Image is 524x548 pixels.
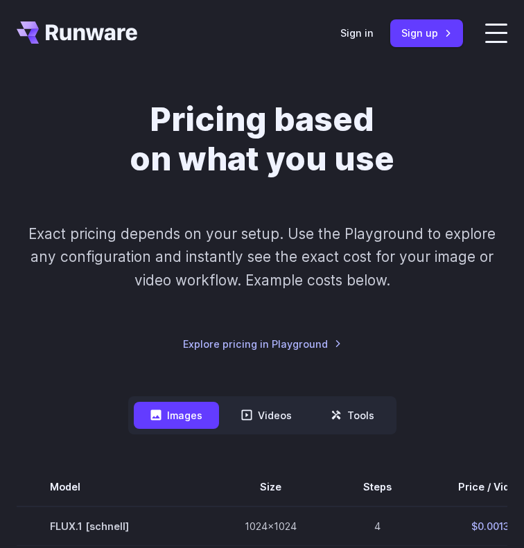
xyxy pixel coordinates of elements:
a: Sign up [390,19,463,46]
td: 4 [330,506,425,546]
button: Images [134,402,219,429]
button: Videos [225,402,308,429]
th: Steps [330,468,425,506]
a: Sign in [340,25,374,41]
a: Go to / [17,21,137,44]
td: FLUX.1 [schnell] [17,506,211,546]
a: Explore pricing in Playground [183,336,342,352]
td: 1024x1024 [211,506,330,546]
button: Tools [314,402,391,429]
h1: Pricing based on what you use [17,100,507,178]
p: Exact pricing depends on your setup. Use the Playground to explore any configuration and instantl... [17,222,507,292]
th: Size [211,468,330,506]
th: Model [17,468,211,506]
